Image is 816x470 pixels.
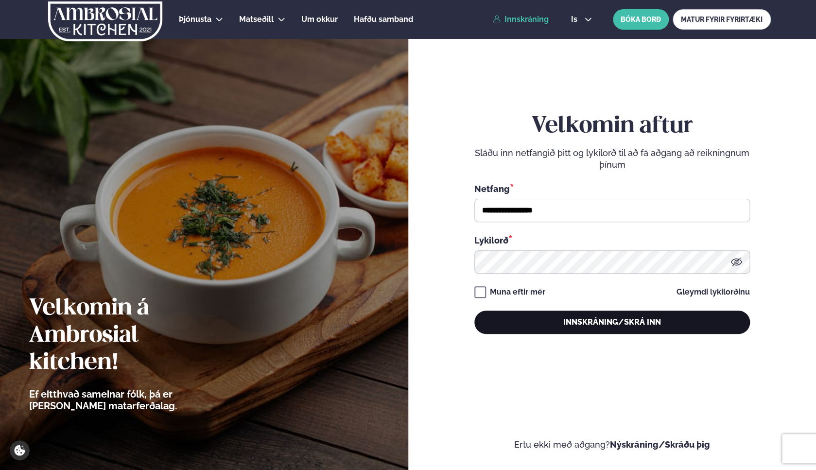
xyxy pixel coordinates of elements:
p: Ef eitthvað sameinar fólk, þá er [PERSON_NAME] matarferðalag. [29,388,231,412]
p: Ertu ekki með aðgang? [437,439,787,451]
h2: Velkomin aftur [474,113,750,140]
img: logo [47,1,163,41]
h2: Velkomin á Ambrosial kitchen! [29,295,231,377]
a: Þjónusta [179,14,211,25]
a: MATUR FYRIR FYRIRTÆKI [673,9,771,30]
p: Sláðu inn netfangið þitt og lykilorð til að fá aðgang að reikningnum þínum [474,147,750,171]
button: is [563,16,600,23]
div: Netfang [474,182,750,195]
span: Þjónusta [179,15,211,24]
a: Gleymdi lykilorðinu [677,288,750,296]
a: Innskráning [493,15,549,24]
a: Hafðu samband [354,14,413,25]
a: Cookie settings [10,440,30,460]
button: Innskráning/Skrá inn [474,311,750,334]
a: Um okkur [301,14,338,25]
div: Lykilorð [474,234,750,246]
span: Um okkur [301,15,338,24]
span: Matseðill [239,15,274,24]
span: is [571,16,580,23]
a: Matseðill [239,14,274,25]
span: Hafðu samband [354,15,413,24]
button: BÓKA BORÐ [613,9,669,30]
a: Nýskráning/Skráðu þig [610,439,710,450]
